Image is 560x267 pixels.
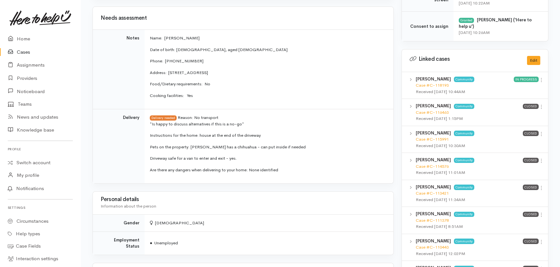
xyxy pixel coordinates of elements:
a: Case #C-113421 [416,190,449,196]
span: ● [150,240,152,246]
a: Case #C-118193 [416,82,449,88]
td: Notes [93,30,145,109]
p: *Is happy to discuss alternatives if this is a no-go* [150,121,386,127]
span: Community [454,239,474,244]
a: Case #C-111378 [416,218,449,223]
div: Received [DATE] 10:44AM [416,89,514,95]
a: Case #C-110443 [416,244,449,250]
h3: Needs assessment [101,15,386,21]
p: Address: [STREET_ADDRESS] [150,69,386,76]
h3: Personal details [101,197,386,203]
span: Unemployed [150,240,178,246]
b: [PERSON_NAME] [416,211,451,217]
span: Closed [523,158,539,163]
b: [PERSON_NAME] [416,76,451,82]
b: [PERSON_NAME] ('Here to help u') [459,17,532,29]
p: Instructions for the home: house at the end of the driveway [150,132,386,139]
span: Closed [523,212,539,217]
div: Received [DATE] 8:51AM [416,223,523,230]
p: Name: [PERSON_NAME] [150,35,386,41]
td: Consent to assign [402,12,454,41]
span: Community [454,158,474,163]
p: Date of birth: [DEMOGRAPHIC_DATA], aged [DEMOGRAPHIC_DATA] [150,47,386,53]
h6: Settings [8,203,73,212]
span: Community [454,131,474,136]
b: [PERSON_NAME] [416,157,451,163]
div: Received [DATE] 12:02PM [416,251,523,257]
a: Case #C-116463 [416,110,449,115]
span: Community [454,185,474,190]
span: In progress [514,77,539,82]
p: Food/Dietary requirements: No [150,81,386,87]
b: [PERSON_NAME] [416,130,451,136]
span: Closed [523,239,539,244]
div: [DATE] 10:26AM [459,29,540,36]
p: Pets on the property: [PERSON_NAME] has a chihuahua - can put inside if needed [150,144,386,150]
div: Received [DATE] 11:34AM [416,197,523,203]
div: Received [DATE] 1:15PM [416,115,523,122]
div: Received [DATE] 10:30AM [416,143,523,149]
p: Are there any dangers when delivering to your home: None identified [150,167,386,173]
span: Information about the person [101,203,156,209]
span: Community [454,104,474,109]
h3: Linked cases [410,56,519,62]
b: [PERSON_NAME] [416,238,451,244]
p: Cooking facilities: Yes [150,92,386,99]
span: Delivery needed [150,115,177,121]
button: Edit [527,56,540,65]
a: Case #C-114576 [416,164,449,169]
span: Closed [523,104,539,109]
span: Community [454,77,474,82]
span: Reason: No transport [178,115,218,120]
span: [DEMOGRAPHIC_DATA] [150,220,204,226]
div: Received [DATE] 11:01AM [416,169,523,176]
b: [PERSON_NAME] [416,184,451,190]
p: Phone: [PHONE_NUMBER] [150,58,386,64]
span: Community [454,212,474,217]
span: Closed [523,185,539,190]
b: [PERSON_NAME] [416,103,451,109]
p: Driveway safe for a van to enter and exit - yes. [150,155,386,162]
h6: Profile [8,145,73,154]
span: Closed [523,131,539,136]
a: Case #C-115991 [416,136,449,142]
td: Delivery [93,109,145,184]
td: Gender [93,215,145,232]
td: Employment Status [93,231,145,255]
div: Granted [459,18,474,23]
